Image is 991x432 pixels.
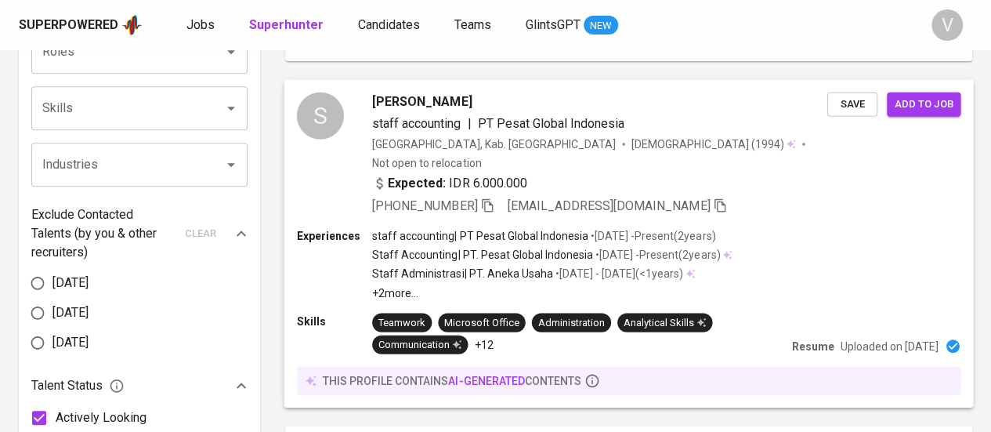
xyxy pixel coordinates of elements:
[121,13,143,37] img: app logo
[378,315,425,330] div: Teamwork
[444,315,519,330] div: Microsoft Office
[249,16,327,35] a: Superhunter
[220,154,242,176] button: Open
[588,228,715,244] p: • [DATE] - Present ( 2 years )
[454,17,491,32] span: Teams
[467,114,471,133] span: |
[220,41,242,63] button: Open
[454,16,494,35] a: Teams
[220,97,242,119] button: Open
[358,17,420,32] span: Candidates
[448,374,524,387] span: AI-generated
[372,115,461,130] span: staff accounting
[372,228,588,244] p: staff accounting | PT Pesat Global Indonesia
[19,13,143,37] a: Superpoweredapp logo
[285,80,972,407] a: S[PERSON_NAME]staff accounting|PT Pesat Global Indonesia[GEOGRAPHIC_DATA], Kab. [GEOGRAPHIC_DATA]...
[526,16,618,35] a: GlintsGPT NEW
[297,92,344,139] div: S
[553,266,683,281] p: • [DATE] - [DATE] ( <1 years )
[538,315,605,330] div: Administration
[372,285,732,300] p: +2 more ...
[56,408,146,427] span: Actively Looking
[895,95,953,113] span: Add to job
[477,115,624,130] span: PT Pesat Global Indonesia
[593,247,720,263] p: • [DATE] - Present ( 2 years )
[841,338,939,354] p: Uploaded on [DATE]
[388,173,446,192] b: Expected:
[931,9,963,41] div: V
[31,376,125,395] span: Talent Status
[186,16,218,35] a: Jobs
[372,154,481,170] p: Not open to relocation
[474,336,493,352] p: +12
[372,266,553,281] p: Staff Administrasi | PT. Aneka Usaha
[297,228,372,244] p: Experiences
[186,17,215,32] span: Jobs
[372,173,527,192] div: IDR 6.000.000
[372,136,616,151] div: [GEOGRAPHIC_DATA], Kab. [GEOGRAPHIC_DATA]
[31,370,248,401] div: Talent Status
[584,18,618,34] span: NEW
[52,303,89,322] span: [DATE]
[52,333,89,352] span: [DATE]
[835,95,870,113] span: Save
[358,16,423,35] a: Candidates
[378,337,461,352] div: Communication
[372,92,472,111] span: [PERSON_NAME]
[31,205,175,262] p: Exclude Contacted Talents (by you & other recruiters)
[526,17,580,32] span: GlintsGPT
[297,313,372,329] p: Skills
[372,198,477,212] span: [PHONE_NUMBER]
[323,372,581,388] p: this profile contains contents
[887,92,960,116] button: Add to job
[792,338,834,354] p: Resume
[372,247,593,263] p: Staff Accounting | PT. Pesat Global Indonesia
[249,17,324,32] b: Superhunter
[624,315,706,330] div: Analytical Skills
[631,136,796,151] div: (1994)
[508,198,711,212] span: [EMAIL_ADDRESS][DOMAIN_NAME]
[827,92,877,116] button: Save
[631,136,750,151] span: [DEMOGRAPHIC_DATA]
[52,274,89,292] span: [DATE]
[31,205,248,262] div: Exclude Contacted Talents (by you & other recruiters)clear
[19,16,118,34] div: Superpowered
